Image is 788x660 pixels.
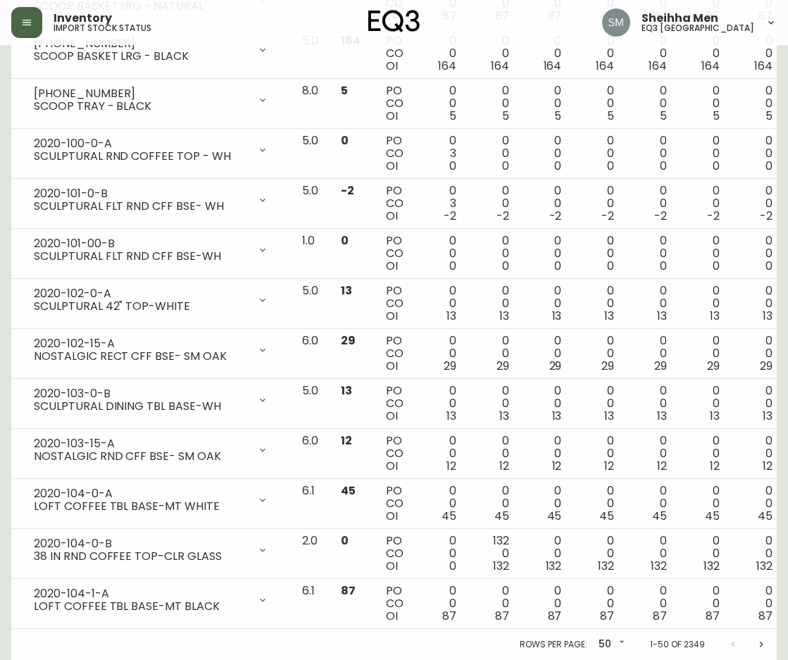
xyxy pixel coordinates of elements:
[532,185,562,223] div: 0 0
[491,58,509,74] span: 164
[554,258,561,274] span: 0
[584,485,614,523] div: 0 0
[23,485,280,516] div: 2020-104-0-ALOFT COFFEE TBL BASE-MT WHITE
[742,35,773,73] div: 0 0
[34,300,249,313] div: SCULPTURAL 42" TOP-WHITE
[689,535,720,573] div: 0 0
[386,358,398,374] span: OI
[386,185,404,223] div: PO CO
[532,35,562,73] div: 0 0
[23,535,280,566] div: 2020-104-0-B38 IN RND COFFEE TOP-CLR GLASS
[479,35,509,73] div: 0 0
[386,435,404,473] div: PO CO
[763,458,773,474] span: 12
[653,608,667,624] span: 87
[607,158,614,174] span: 0
[760,358,773,374] span: 29
[637,285,667,323] div: 0 0
[386,158,398,174] span: OI
[34,487,249,500] div: 2020-104-0-A
[637,135,667,173] div: 0 0
[479,335,509,373] div: 0 0
[660,158,667,174] span: 0
[386,135,404,173] div: PO CO
[386,85,404,123] div: PO CO
[34,350,249,363] div: NOSTALGIC RECT CFF BSE- SM OAK
[765,108,773,124] span: 5
[584,135,614,173] div: 0 0
[502,258,509,274] span: 0
[652,508,667,524] span: 45
[34,337,249,350] div: 2020-102-15-A
[584,285,614,323] div: 0 0
[689,335,720,373] div: 0 0
[426,35,456,73] div: 0 0
[386,335,404,373] div: PO CO
[34,50,249,63] div: SCOOP BASKET LRG - BLACK
[386,585,404,623] div: PO CO
[291,479,330,529] td: 6.1
[449,158,456,174] span: 0
[707,208,720,224] span: -2
[654,208,667,224] span: -2
[449,258,456,274] span: 0
[742,85,773,123] div: 0 0
[760,208,773,224] span: -2
[532,235,562,273] div: 0 0
[637,35,667,73] div: 0 0
[426,585,456,623] div: 0 0
[713,108,720,124] span: 5
[705,508,720,524] span: 45
[386,308,398,324] span: OI
[758,608,773,624] span: 87
[34,400,249,413] div: SCULPTURAL DINING TBL BASE-WH
[548,608,562,624] span: 87
[291,179,330,229] td: 5.0
[637,485,667,523] div: 0 0
[291,579,330,629] td: 6.1
[23,135,280,166] div: 2020-100-0-ASCULPTURAL RND COFFEE TOP - WH
[651,558,667,574] span: 132
[689,285,720,323] div: 0 0
[23,385,280,416] div: 2020-103-0-BSCULPTURAL DINING TBL BASE-WH
[689,235,720,273] div: 0 0
[532,435,562,473] div: 0 0
[756,558,773,574] span: 132
[479,385,509,423] div: 0 0
[532,285,562,323] div: 0 0
[341,533,349,549] span: 0
[532,335,562,373] div: 0 0
[637,585,667,623] div: 0 0
[742,135,773,173] div: 0 0
[341,583,356,599] span: 87
[34,187,249,200] div: 2020-101-0-B
[34,600,249,613] div: LOFT COFFEE TBL BASE-MT BLACK
[532,385,562,423] div: 0 0
[689,485,720,523] div: 0 0
[532,135,562,173] div: 0 0
[426,185,456,223] div: 0 3
[291,79,330,129] td: 8.0
[442,508,456,524] span: 45
[604,408,614,424] span: 13
[386,235,404,273] div: PO CO
[495,608,509,624] span: 87
[386,285,404,323] div: PO CO
[34,87,249,100] div: [PHONE_NUMBER]
[689,185,720,223] div: 0 0
[426,235,456,273] div: 0 0
[584,535,614,573] div: 0 0
[637,535,667,573] div: 0 0
[34,587,249,600] div: 2020-104-1-A
[584,35,614,73] div: 0 0
[742,435,773,473] div: 0 0
[493,558,509,574] span: 132
[341,382,352,399] span: 13
[689,385,720,423] div: 0 0
[637,335,667,373] div: 0 0
[341,282,352,299] span: 13
[710,458,720,474] span: 12
[23,35,280,66] div: [PHONE_NUMBER]SCOOP BASKET LRG - BLACK
[552,308,562,324] span: 13
[599,508,614,524] span: 45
